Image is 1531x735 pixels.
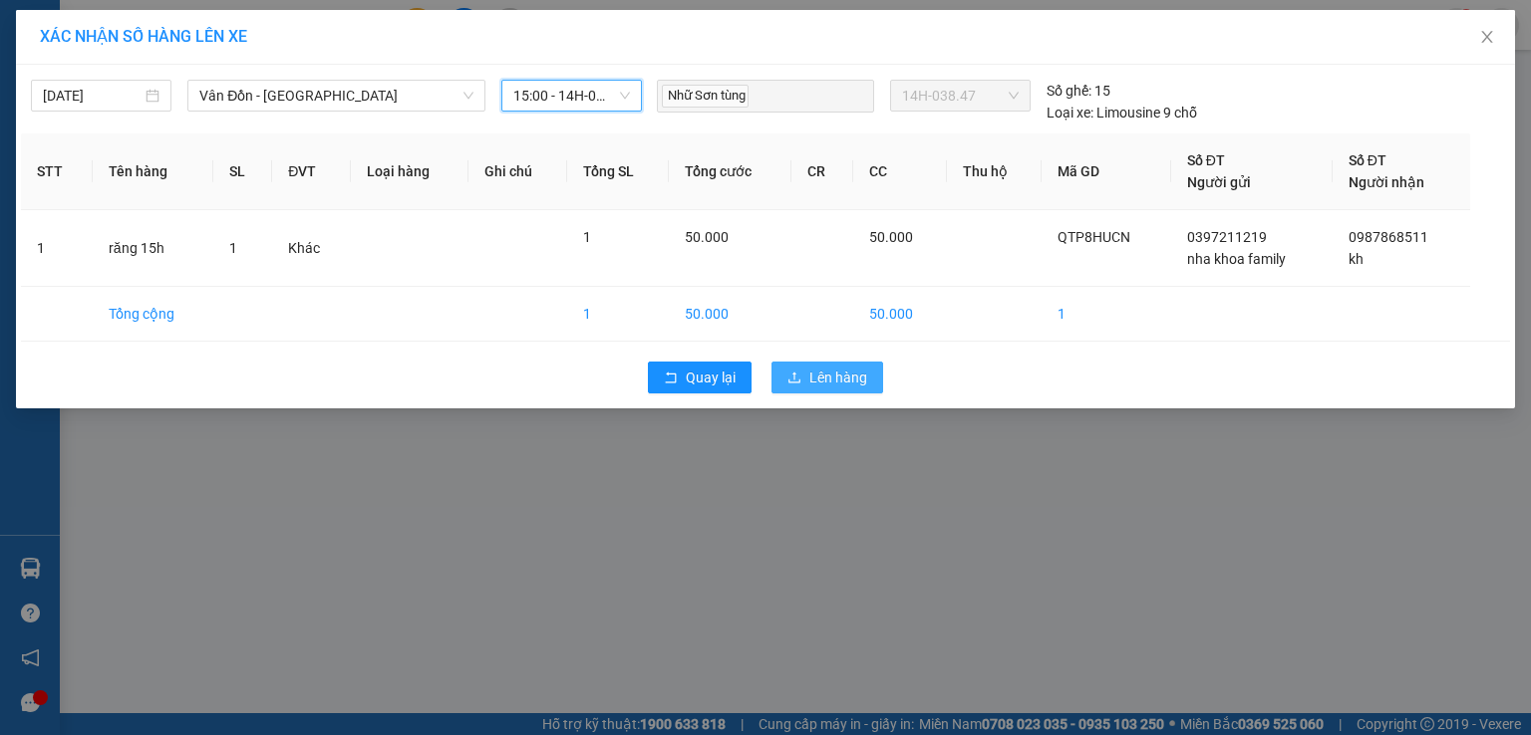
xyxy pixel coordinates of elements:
span: 15:00 - 14H-038.47 [513,81,630,111]
span: 50.000 [685,229,729,245]
th: Mã GD [1042,133,1171,210]
span: rollback [664,370,678,386]
td: 1 [567,287,670,342]
span: Số ghế: [1047,80,1091,102]
span: 0397211219 [1187,229,1267,245]
span: QTP8HUCN [1058,229,1130,245]
input: 15/10/2025 [43,85,142,107]
span: upload [787,370,801,386]
span: XÁC NHẬN SỐ HÀNG LÊN XE [40,27,247,46]
th: Loại hàng [351,133,467,210]
div: 15 [1047,80,1110,102]
td: 50.000 [669,287,790,342]
span: Số ĐT [1349,152,1386,168]
th: Tổng cước [669,133,790,210]
span: Người nhận [1349,174,1424,190]
td: răng 15h [93,210,213,287]
th: CC [853,133,947,210]
span: Nhữ Sơn tùng [662,85,749,108]
th: Ghi chú [468,133,567,210]
span: kh [1349,251,1364,267]
span: Lên hàng [809,367,867,388]
span: Loại xe: [1047,102,1093,123]
th: Tên hàng [93,133,213,210]
td: 1 [21,210,93,287]
span: 0987868511 [1349,229,1428,245]
span: Quay lại [686,367,736,388]
span: Người gửi [1187,174,1251,190]
th: ĐVT [272,133,351,210]
button: Close [1459,10,1515,66]
th: CR [791,133,853,210]
span: Vân Đồn - Hà Nội [199,81,473,111]
span: 1 [229,240,237,256]
td: 50.000 [853,287,947,342]
th: Tổng SL [567,133,670,210]
span: Số ĐT [1187,152,1225,168]
td: Khác [272,210,351,287]
span: 14H-038.47 [902,81,1018,111]
button: uploadLên hàng [771,362,883,393]
td: Tổng cộng [93,287,213,342]
td: 1 [1042,287,1171,342]
span: 1 [583,229,591,245]
span: down [462,90,474,102]
button: rollbackQuay lại [648,362,752,393]
span: close [1479,29,1495,45]
th: SL [213,133,272,210]
span: 50.000 [869,229,913,245]
span: nha khoa family [1187,251,1286,267]
th: STT [21,133,93,210]
th: Thu hộ [947,133,1042,210]
div: Limousine 9 chỗ [1047,102,1197,123]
